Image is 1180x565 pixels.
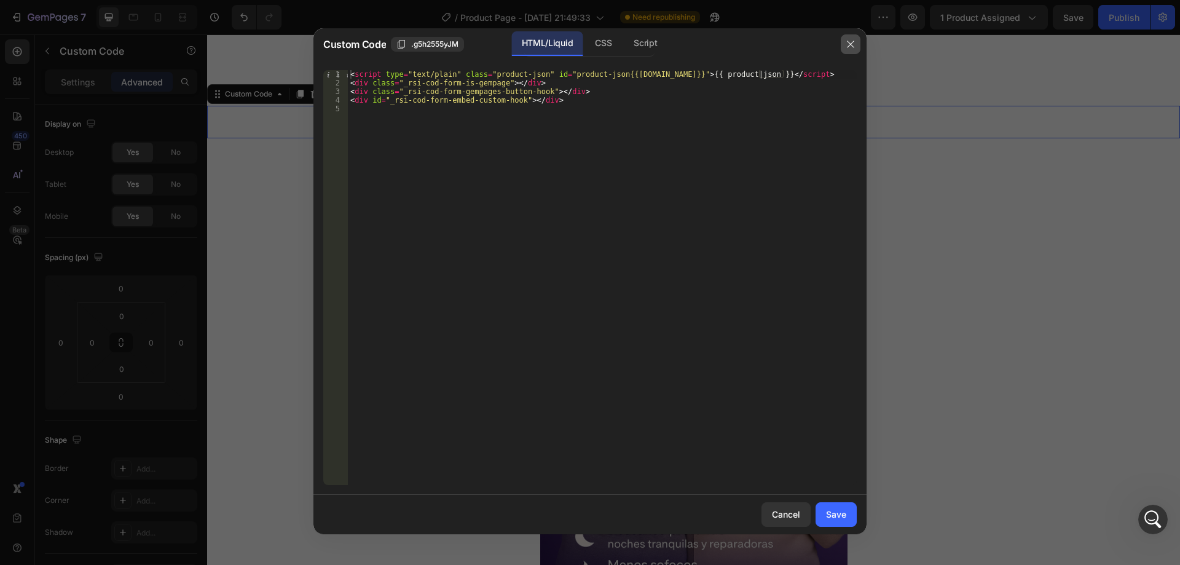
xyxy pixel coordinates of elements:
[411,39,458,50] span: .g5h2555yJM
[323,37,386,52] span: Custom Code
[323,70,348,79] div: 1
[323,79,348,87] div: 2
[323,96,348,105] div: 4
[585,31,621,56] div: CSS
[1138,505,1168,534] iframe: Intercom live chat
[391,37,464,52] button: .g5h2555yJM
[816,502,857,527] button: Save
[772,508,800,521] div: Cancel
[826,508,846,521] div: Save
[512,31,583,56] div: HTML/Liquid
[323,105,348,113] div: 5
[15,54,68,65] div: Custom Code
[624,31,667,56] div: Script
[323,87,348,96] div: 3
[761,502,811,527] button: Cancel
